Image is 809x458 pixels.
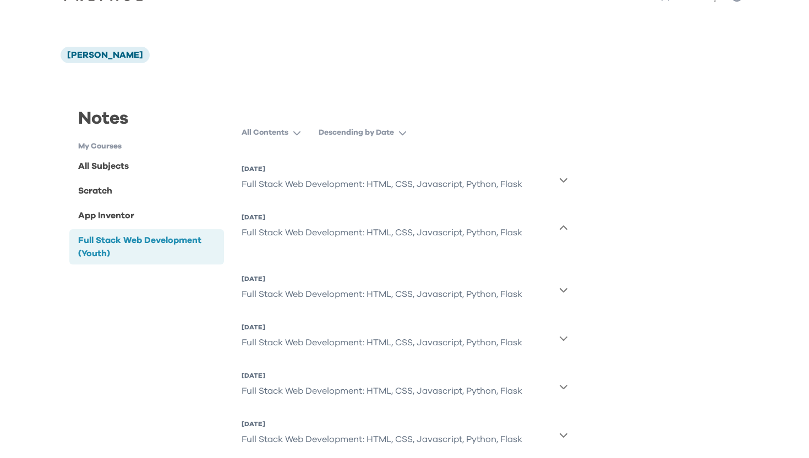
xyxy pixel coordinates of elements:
span: [PERSON_NAME] [67,51,143,59]
div: All Subjects [78,159,129,173]
div: Full Stack Web Development: HTML, CSS, Javascript, Python, Flask [242,380,522,402]
div: Full Stack Web Development (Youth) [78,233,220,260]
div: [DATE] [242,420,522,428]
button: [DATE]Full Stack Web Development: HTML, CSS, Javascript, Python, Flask [242,367,568,406]
div: Full Stack Web Development: HTML, CSS, Javascript, Python, Flask [242,283,522,305]
div: Full Stack Web Development: HTML, CSS, Javascript, Python, Flask [242,173,522,195]
div: Full Stack Web Development: HTML, CSS, Javascript, Python, Flask [242,428,522,450]
div: Full Stack Web Development: HTML, CSS, Javascript, Python, Flask [242,332,522,354]
p: All Contents [242,127,288,138]
div: [DATE] [242,274,522,283]
button: [DATE]Full Stack Web Development: HTML, CSS, Javascript, Python, Flask [242,270,568,310]
p: Descending by Date [319,127,394,138]
button: [DATE]Full Stack Web Development: HTML, CSS, Javascript, Python, Flask [242,208,568,248]
button: [DATE]Full Stack Web Development: HTML, CSS, Javascript, Python, Flask [242,318,568,358]
div: [DATE] [242,371,522,380]
div: [DATE] [242,323,522,332]
button: [DATE]Full Stack Web Development: HTML, CSS, Javascript, Python, Flask [242,160,568,200]
div: Notes [69,106,224,141]
div: App Inventor [78,208,134,222]
div: Scratch [78,184,112,197]
button: [DATE]Full Stack Web Development: HTML, CSS, Javascript, Python, Flask [242,415,568,455]
h1: My Courses [78,141,224,152]
div: [DATE] [242,164,522,173]
button: Descending by Date [319,123,416,142]
div: Full Stack Web Development: HTML, CSS, Javascript, Python, Flask [242,222,522,244]
button: All Contents [242,123,310,142]
div: [DATE] [242,213,522,222]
